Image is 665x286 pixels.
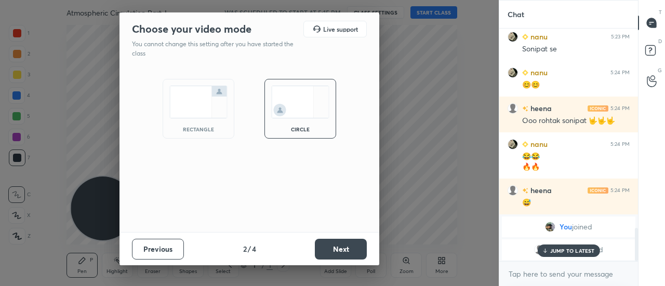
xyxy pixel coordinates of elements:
div: 🔥🔥 [522,162,630,172]
div: rectangle [178,127,219,132]
div: 😂😂 [522,152,630,162]
div: 5:24 PM [610,70,630,76]
img: eb8654f931564f15ae689b837debe6ef.jpg [508,139,518,149]
p: G [658,66,662,74]
h4: 2 [243,243,247,254]
img: no-rating-badge.077c3623.svg [522,106,528,112]
div: 5:24 PM [610,105,630,112]
h5: Live support [323,26,358,32]
h6: nanu [528,31,548,42]
p: JUMP TO LATEST [550,248,595,254]
img: default.png [508,185,518,196]
img: Learner_Badge_beginner_1_8b307cf2a0.svg [522,70,528,76]
span: You [560,223,572,231]
img: eb8654f931564f15ae689b837debe6ef.jpg [508,67,518,78]
div: grid [499,29,638,262]
h6: heena [528,185,552,196]
img: iconic-light.a09c19a4.png [588,187,608,194]
div: 5:24 PM [610,141,630,147]
img: eb8654f931564f15ae689b837debe6ef.jpg [508,32,518,42]
div: Ooo rohtak sonipat 🤟🤟🤟 [522,116,630,126]
p: Chat [499,1,533,28]
div: Sonipat se [522,44,630,55]
img: circleScreenIcon.acc0effb.svg [271,86,329,118]
img: normalScreenIcon.ae25ed63.svg [169,86,228,118]
h4: / [248,243,251,254]
button: Next [315,239,367,260]
img: Learner_Badge_beginner_1_8b307cf2a0.svg [522,141,528,147]
h6: nanu [528,67,548,78]
span: joined [572,223,592,231]
div: 5:23 PM [611,34,630,40]
div: 5:24 PM [610,187,630,194]
p: You cannot change this setting after you have started the class [132,39,300,58]
div: 😊😊 [522,80,630,90]
p: D [658,37,662,45]
p: T [659,8,662,16]
img: Learner_Badge_beginner_1_8b307cf2a0.svg [522,34,528,40]
h6: heena [528,103,552,114]
h4: 4 [252,243,256,254]
img: 2534a1df85ac4c5ab70e39738227ca1b.jpg [545,222,555,232]
div: 😅 [522,198,630,208]
h2: Choose your video mode [132,22,251,36]
h6: nanu [528,139,548,149]
img: no-rating-badge.077c3623.svg [522,188,528,194]
img: default.png [534,244,544,255]
div: circle [280,127,321,132]
img: iconic-light.a09c19a4.png [588,105,608,112]
img: default.png [508,103,518,114]
button: Previous [132,239,184,260]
